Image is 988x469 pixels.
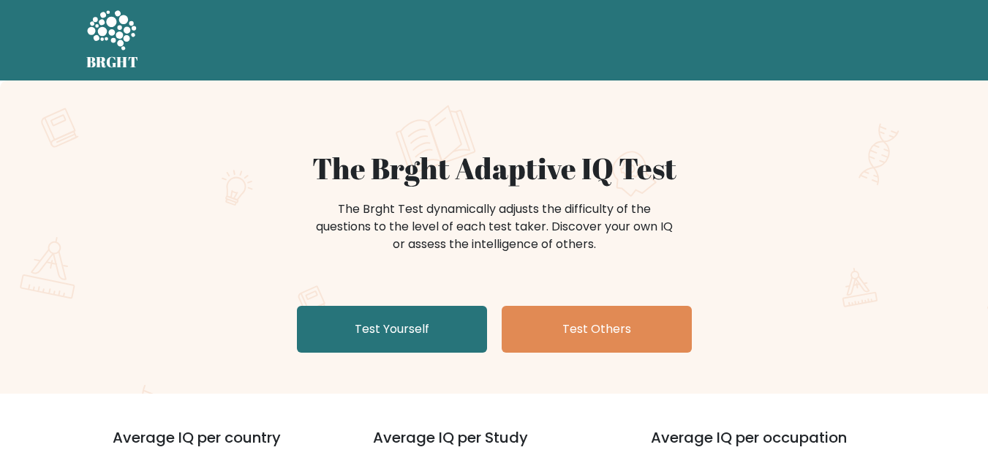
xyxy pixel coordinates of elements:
[502,306,692,353] a: Test Others
[137,151,851,186] h1: The Brght Adaptive IQ Test
[113,429,320,464] h3: Average IQ per country
[86,53,139,71] h5: BRGHT
[312,200,677,253] div: The Brght Test dynamically adjusts the difficulty of the questions to the level of each test take...
[651,429,894,464] h3: Average IQ per occupation
[86,6,139,75] a: BRGHT
[297,306,487,353] a: Test Yourself
[373,429,616,464] h3: Average IQ per Study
